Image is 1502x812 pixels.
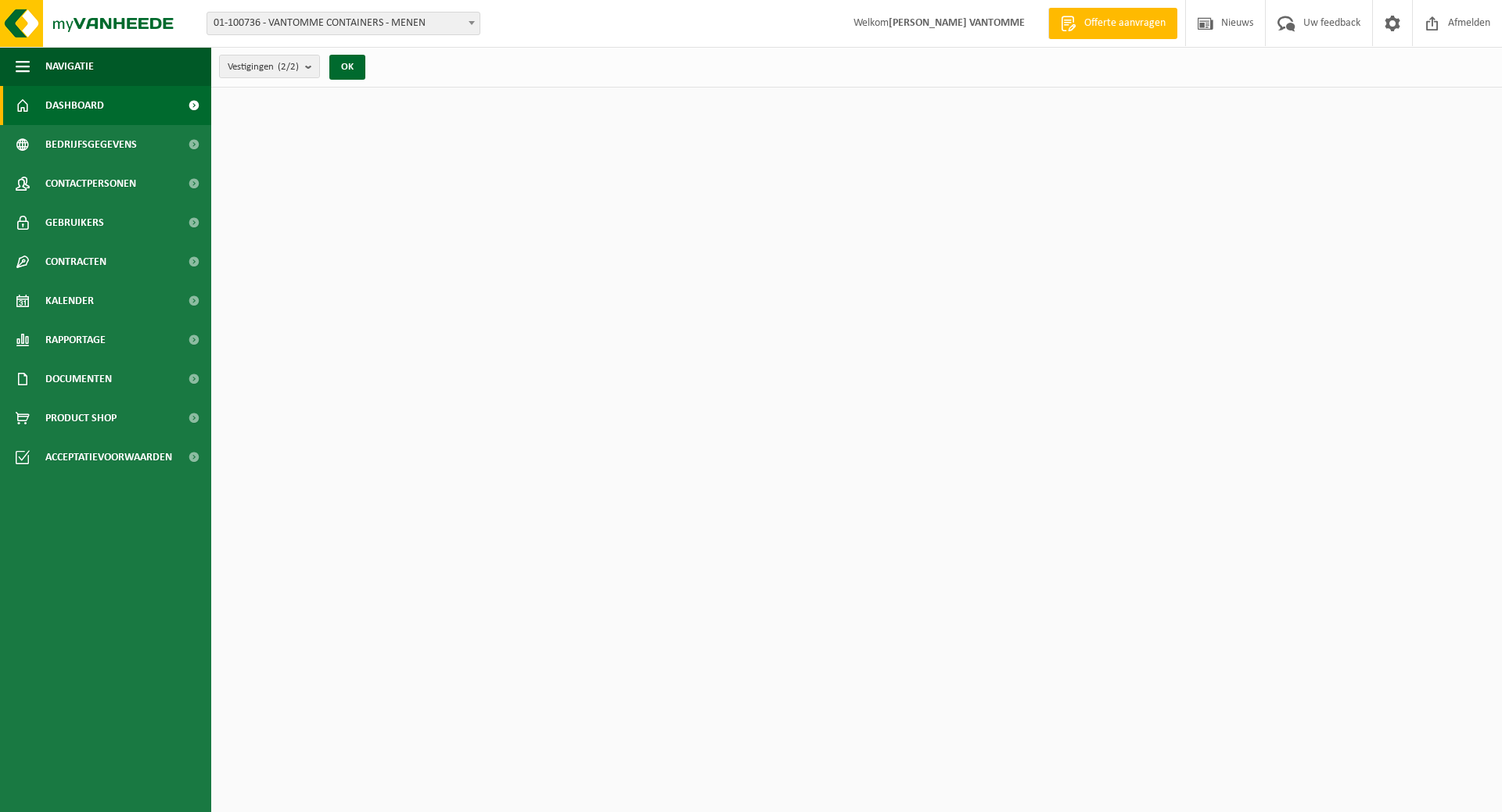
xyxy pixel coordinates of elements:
[45,359,112,399] span: Documenten
[1048,8,1177,39] a: Offerte aanvragen
[45,47,94,86] span: Navigatie
[45,125,137,164] span: Bedrijfsgegevens
[45,203,104,242] span: Gebruikers
[278,62,299,72] count: (2/2)
[228,55,299,79] span: Vestigingen
[207,12,480,35] span: 01-100736 - VANTOMME CONTAINERS - MENEN
[45,86,104,125] span: Dashboard
[45,399,117,438] span: Product Shop
[45,281,94,320] span: Kalender
[45,164,136,203] span: Contactpersonen
[45,320,106,359] span: Rapportage
[329,55,365,80] button: OK
[1080,16,1170,31] span: Offerte aanvragen
[45,242,106,281] span: Contracten
[219,55,320,78] button: Vestigingen(2/2)
[45,438,172,477] span: Acceptatievoorwaarden
[207,13,480,34] span: 01-100736 - VANTOMME CONTAINERS - MENEN
[889,17,1025,29] strong: [PERSON_NAME] VANTOMME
